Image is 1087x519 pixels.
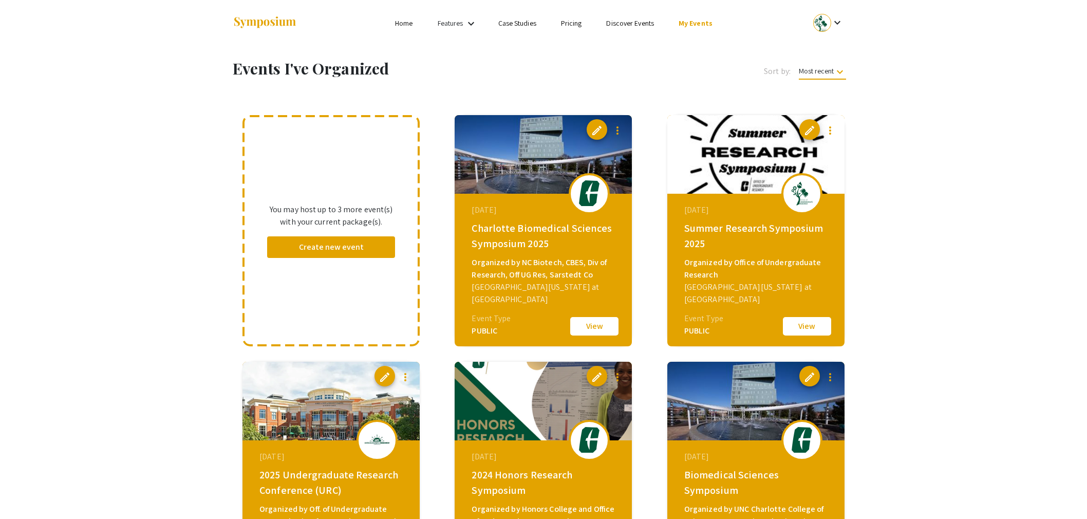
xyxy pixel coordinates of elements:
[684,220,830,251] div: Summer Research Symposium 2025
[1043,473,1079,511] iframe: Chat
[587,119,607,140] button: edit
[824,371,836,383] mat-icon: more_vert
[799,366,820,386] button: edit
[362,432,392,449] img: urc2025_eventLogo_3f4dc5_.jpg
[574,180,605,206] img: biomedical-sciences2025_eventLogo_e7ea32_.png
[667,362,845,440] img: biomedical-sciences2024_eventCoverPhoto_3cdd66__thumb.jpg
[472,467,617,498] div: 2024 Honors Research Symposium
[561,18,582,28] a: Pricing
[786,427,817,453] img: biomedical-sciences2024_eventLogo_aa6178_.png
[679,18,713,28] a: My Events
[233,16,297,30] img: Symposium by ForagerOne
[472,312,511,325] div: Event Type
[591,371,603,383] span: edit
[472,325,511,337] div: PUBLIC
[802,11,854,34] button: Expand account dropdown
[799,66,846,80] span: Most recent
[591,124,603,137] span: edit
[472,204,617,216] div: [DATE]
[455,115,632,194] img: biomedical-sciences2025_eventCoverPhoto_f0c029__thumb.jpg
[472,220,617,251] div: Charlotte Biomedical Sciences Symposium 2025
[455,362,632,440] img: 2024-honors-symposium_eventCoverPhoto_2bd283__thumb.png
[684,256,830,281] div: Organized by Office of Undergraduate Research
[611,124,624,137] mat-icon: more_vert
[498,18,536,28] a: Case Studies
[803,371,816,383] span: edit
[764,65,791,78] span: Sort by:
[831,16,844,29] mat-icon: Expand account dropdown
[379,371,391,383] span: edit
[569,316,620,337] button: View
[374,366,395,386] button: edit
[684,312,723,325] div: Event Type
[834,66,846,78] mat-icon: keyboard_arrow_down
[242,362,420,440] img: urc2025_eventCoverPhoto_756e51__thumb.jpg
[684,467,830,498] div: Biomedical Sciences Symposium
[259,451,405,463] div: [DATE]
[803,124,816,137] span: edit
[399,371,411,383] mat-icon: more_vert
[438,18,463,28] a: Features
[684,451,830,463] div: [DATE]
[472,451,617,463] div: [DATE]
[606,18,654,28] a: Discover Events
[824,124,836,137] mat-icon: more_vert
[472,256,617,281] div: Organized by NC Biotech, CBES, Div of Research, Off UG Res, Sarstedt Co
[472,281,617,306] div: [GEOGRAPHIC_DATA][US_STATE] at [GEOGRAPHIC_DATA]
[465,17,477,30] mat-icon: Expand Features list
[259,467,405,498] div: 2025 Undergraduate Research Conference (URC)
[395,18,413,28] a: Home
[233,59,589,78] h1: Events I've Organized
[611,371,624,383] mat-icon: more_vert
[791,62,854,80] button: Most recent
[684,204,830,216] div: [DATE]
[786,180,817,206] img: summer-2025_eventLogo_ff51ae_.png
[587,366,607,386] button: edit
[684,281,830,306] div: [GEOGRAPHIC_DATA][US_STATE] at [GEOGRAPHIC_DATA]
[781,316,833,337] button: View
[799,119,820,140] button: edit
[684,325,723,337] div: PUBLIC
[667,115,845,194] img: summer-2025_eventCoverPhoto_f0f248__thumb.jpg
[267,236,395,258] button: Create new event
[574,427,605,453] img: 2024-honors-symposium_eventLogo_8fb988_.png
[267,203,395,228] p: You may host up to 3 more event(s) with your current package(s).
